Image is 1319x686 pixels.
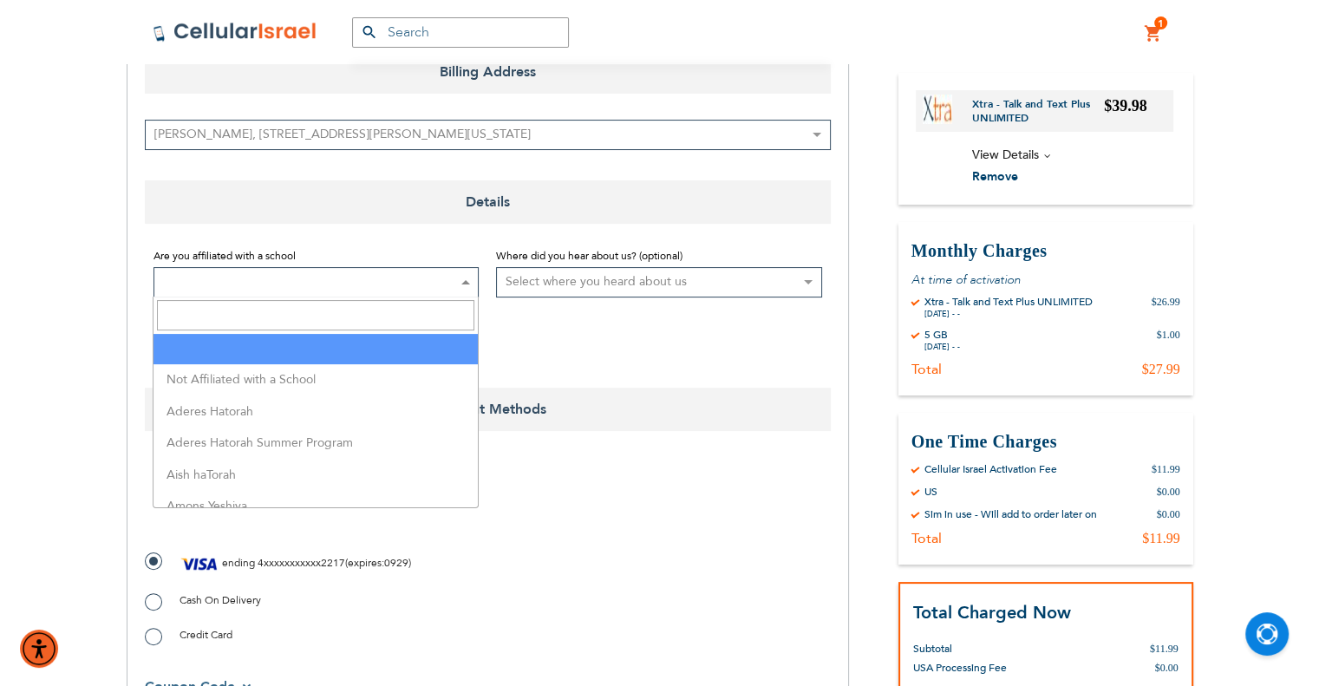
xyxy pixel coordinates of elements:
div: 5 GB [924,328,960,342]
div: Total [911,530,942,547]
div: $0.00 [1157,485,1180,499]
h3: Monthly Charges [911,239,1180,263]
a: 1 [1144,23,1163,44]
span: $11.99 [1150,643,1179,655]
span: Where did you hear about us? (optional) [496,249,682,263]
span: View Details [972,147,1039,163]
input: Search [157,300,474,330]
span: 1 [1158,16,1164,30]
li: Aderes Hatorah [153,396,478,428]
iframe: reCAPTCHA [145,470,408,538]
span: Remove [972,168,1018,185]
span: Cash On Delivery [180,593,261,607]
li: Not Affiliated with a School [153,364,478,396]
th: Subtotal [913,626,1048,658]
span: 4xxxxxxxxxxx2217 [258,556,345,570]
label: ( : ) [145,551,411,577]
span: $39.98 [1104,97,1147,114]
div: Accessibility Menu [20,630,58,668]
li: Aderes Hatorah Summer Program [153,428,478,460]
div: $11.99 [1142,530,1179,547]
span: 0929 [384,556,408,570]
strong: Total Charged Now [913,601,1071,624]
a: Xtra - Talk and Text Plus UNLIMITED [972,97,1105,125]
img: Cellular Israel Logo [153,22,317,42]
li: Aish haTorah [153,460,478,492]
div: [DATE] - - [924,309,1093,319]
span: USA Processing Fee [913,661,1007,675]
p: At time of activation [911,271,1180,288]
div: $27.99 [1142,361,1180,378]
span: Billing Address [145,50,831,94]
span: $0.00 [1155,662,1179,674]
input: Search [352,17,569,48]
div: [DATE] - - [924,342,960,352]
img: Visa [180,551,219,577]
span: Are you affiliated with a school [153,249,296,263]
span: Payment Methods [145,388,831,431]
li: Amons Yeshiva [153,491,478,523]
div: Cellular Israel Activation Fee [924,462,1057,476]
div: $0.00 [1157,507,1180,521]
span: expires [348,556,382,570]
span: Details [145,180,831,224]
div: $11.99 [1152,462,1180,476]
div: $26.99 [1152,295,1180,319]
div: Total [911,361,942,378]
div: US [924,485,937,499]
div: Xtra - Talk and Text Plus UNLIMITED [924,295,1093,309]
h3: One Time Charges [911,430,1180,454]
span: ending [222,556,255,570]
span: Credit Card [180,628,232,642]
div: $1.00 [1157,328,1180,352]
div: Sim in use - Will add to order later on [924,507,1097,521]
img: Xtra - Talk and Text Plus UNLIMITED [923,95,952,124]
